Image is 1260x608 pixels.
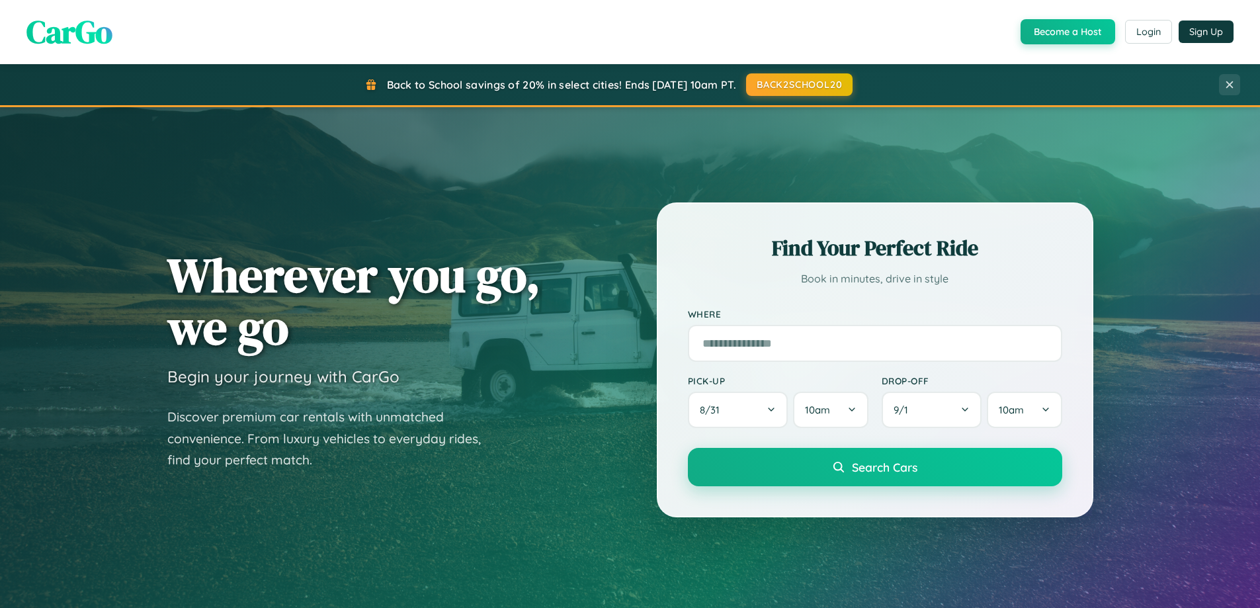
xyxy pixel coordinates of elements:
span: CarGo [26,10,112,54]
p: Discover premium car rentals with unmatched convenience. From luxury vehicles to everyday rides, ... [167,406,498,471]
p: Book in minutes, drive in style [688,269,1062,288]
label: Drop-off [882,375,1062,386]
button: 10am [987,392,1062,428]
button: 10am [793,392,868,428]
span: 10am [805,404,830,416]
h1: Wherever you go, we go [167,249,540,353]
button: Search Cars [688,448,1062,486]
button: Sign Up [1179,21,1234,43]
button: Become a Host [1021,19,1115,44]
span: 8 / 31 [700,404,726,416]
h2: Find Your Perfect Ride [688,234,1062,263]
button: 8/31 [688,392,788,428]
h3: Begin your journey with CarGo [167,367,399,386]
button: BACK2SCHOOL20 [746,73,853,96]
button: 9/1 [882,392,982,428]
span: 10am [999,404,1024,416]
span: Back to School savings of 20% in select cities! Ends [DATE] 10am PT. [387,78,736,91]
label: Where [688,308,1062,320]
span: 9 / 1 [894,404,915,416]
button: Login [1125,20,1172,44]
label: Pick-up [688,375,868,386]
span: Search Cars [852,460,917,474]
